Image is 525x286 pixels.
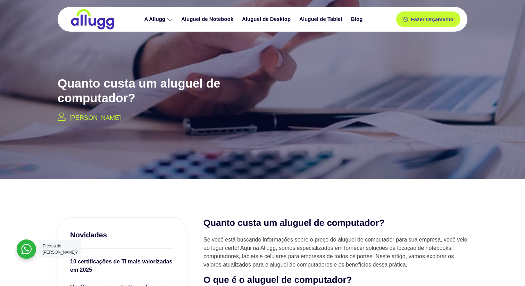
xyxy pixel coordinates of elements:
[203,236,467,269] p: Se você está buscando informações sobre o preço do aluguel de computador para sua empresa, você v...
[239,13,296,25] a: Aluguel de Desktop
[43,244,77,255] span: Precisa de [PERSON_NAME]?
[70,230,174,240] h3: Novidades
[70,258,174,276] a: 10 certificações de TI mais valorizadas em 2025
[396,11,460,27] a: Fazer Orçamento
[348,13,368,25] a: Blog
[411,17,453,22] span: Fazer Orçamento
[203,217,467,229] h2: Quanto custa um aluguel de computador?
[69,113,121,123] p: [PERSON_NAME]
[58,76,280,105] h2: Quanto custa um aluguel de computador?
[296,13,348,25] a: Aluguel de Tablet
[203,274,467,286] h2: O que é o aluguel de computador?
[178,13,239,25] a: Aluguel de Notebook
[70,9,115,30] img: locação de TI é Allugg
[141,13,178,25] a: A Allugg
